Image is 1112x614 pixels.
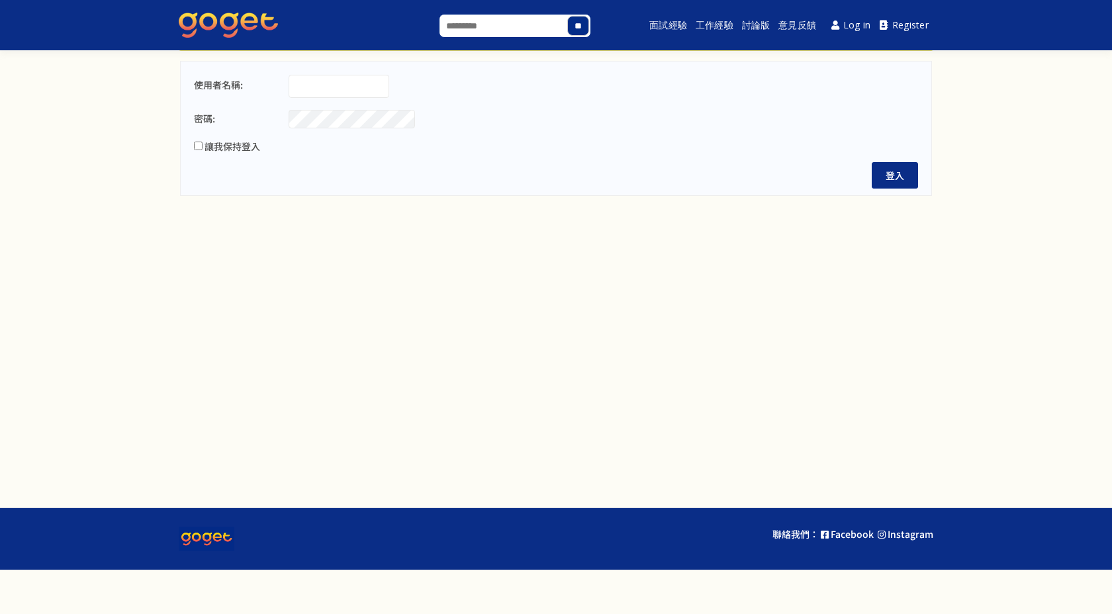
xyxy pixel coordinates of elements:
[875,11,933,40] a: Register
[827,11,876,40] a: Log in
[740,4,772,46] a: 討論版
[776,4,818,46] a: 意見反饋
[872,162,918,189] button: 登入
[694,4,735,46] a: 工作經驗
[878,527,933,541] a: Instagram
[821,527,874,541] a: Facebook
[194,79,287,91] label: 使用者名稱:
[647,4,689,46] a: 面試經驗
[772,527,819,541] p: 聯絡我們：
[179,13,278,38] img: GoGet
[194,112,287,124] label: 密碼:
[625,4,933,46] nav: Main menu
[205,140,297,152] label: 讓我保持登入
[179,527,234,551] img: goget-logo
